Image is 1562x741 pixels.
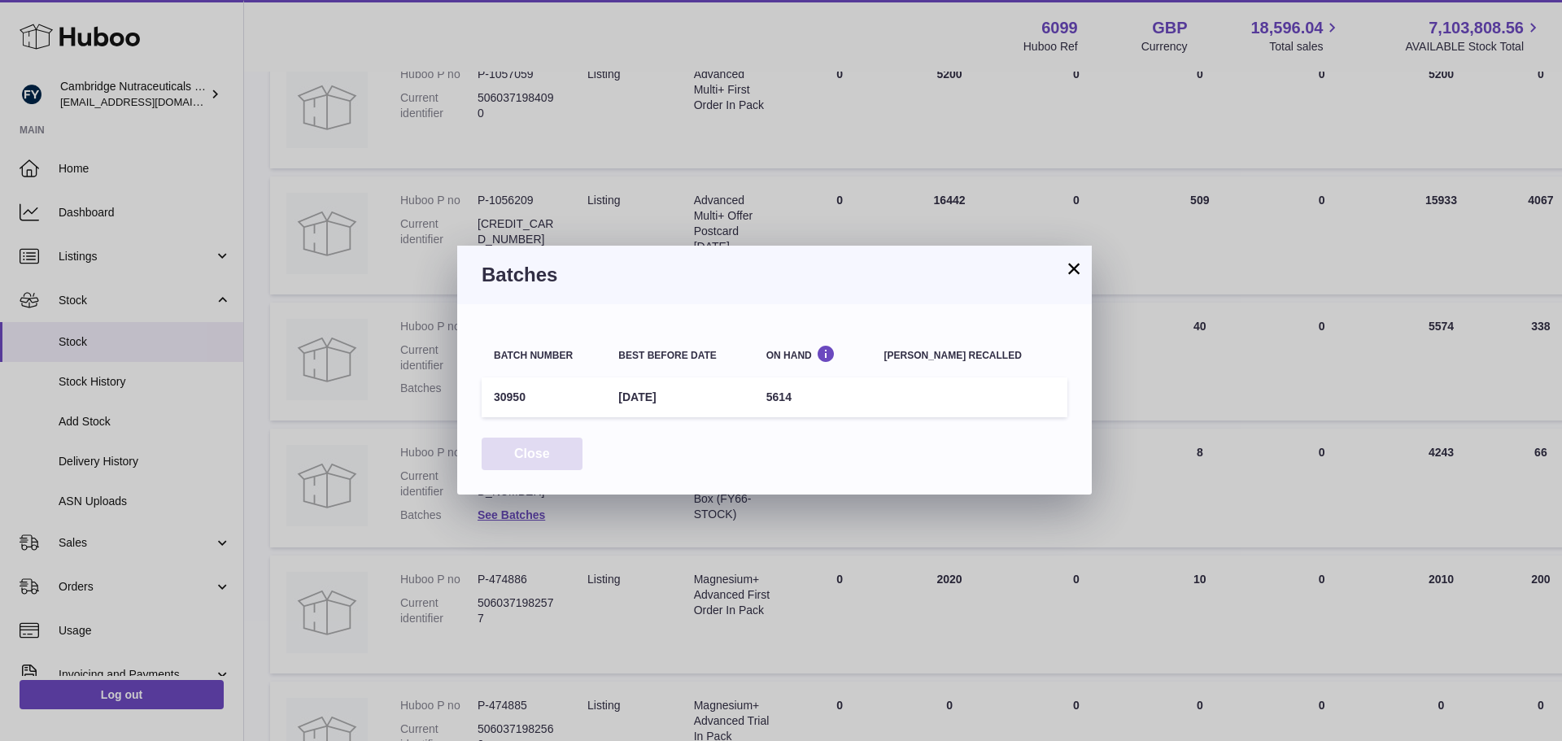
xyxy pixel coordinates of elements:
[618,351,741,361] div: Best before date
[884,351,1055,361] div: [PERSON_NAME] recalled
[482,438,582,471] button: Close
[754,377,872,417] td: 5614
[482,377,606,417] td: 30950
[606,377,753,417] td: [DATE]
[494,351,594,361] div: Batch number
[766,345,860,360] div: On Hand
[482,262,1067,288] h3: Batches
[1064,259,1084,278] button: ×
